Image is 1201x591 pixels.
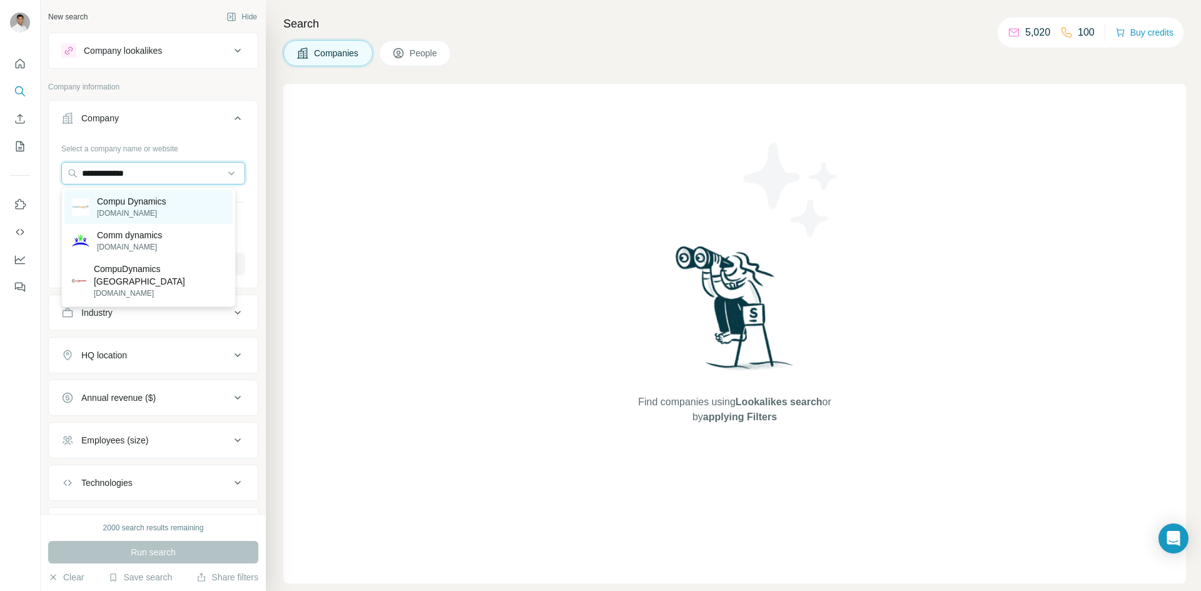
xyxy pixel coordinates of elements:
[84,44,162,57] div: Company lookalikes
[703,412,777,422] span: applying Filters
[10,221,30,243] button: Use Surfe API
[48,81,258,93] p: Company information
[81,391,156,404] div: Annual revenue ($)
[97,195,166,208] p: Compu Dynamics
[49,103,258,138] button: Company
[49,510,258,540] button: Keywords
[49,468,258,498] button: Technologies
[94,288,225,299] p: [DOMAIN_NAME]
[218,8,266,26] button: Hide
[81,349,127,361] div: HQ location
[10,193,30,216] button: Use Surfe on LinkedIn
[10,53,30,75] button: Quick start
[81,434,148,447] div: Employees (size)
[72,274,86,288] img: CompuDynamics South Africa
[10,248,30,271] button: Dashboard
[10,108,30,130] button: Enrich CSV
[108,571,172,583] button: Save search
[94,263,225,288] p: CompuDynamics [GEOGRAPHIC_DATA]
[49,340,258,370] button: HQ location
[10,135,30,158] button: My lists
[1158,523,1188,553] div: Open Intercom Messenger
[49,298,258,328] button: Industry
[10,276,30,298] button: Feedback
[81,112,119,124] div: Company
[49,383,258,413] button: Annual revenue ($)
[81,477,133,489] div: Technologies
[735,134,848,246] img: Surfe Illustration - Stars
[1115,24,1173,41] button: Buy credits
[97,229,162,241] p: Comm dynamics
[103,522,204,533] div: 2000 search results remaining
[81,306,113,319] div: Industry
[48,571,84,583] button: Clear
[10,80,30,103] button: Search
[49,36,258,66] button: Company lookalikes
[97,241,162,253] p: [DOMAIN_NAME]
[196,571,258,583] button: Share filters
[634,395,834,425] span: Find companies using or by
[314,47,360,59] span: Companies
[670,243,800,382] img: Surfe Illustration - Woman searching with binoculars
[72,198,89,216] img: Compu Dynamics
[410,47,438,59] span: People
[72,234,89,247] img: Comm dynamics
[283,15,1186,33] h4: Search
[48,11,88,23] div: New search
[1078,25,1095,40] p: 100
[1025,25,1050,40] p: 5,020
[61,138,245,154] div: Select a company name or website
[736,397,823,407] span: Lookalikes search
[97,208,166,219] p: [DOMAIN_NAME]
[10,13,30,33] img: Avatar
[49,425,258,455] button: Employees (size)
